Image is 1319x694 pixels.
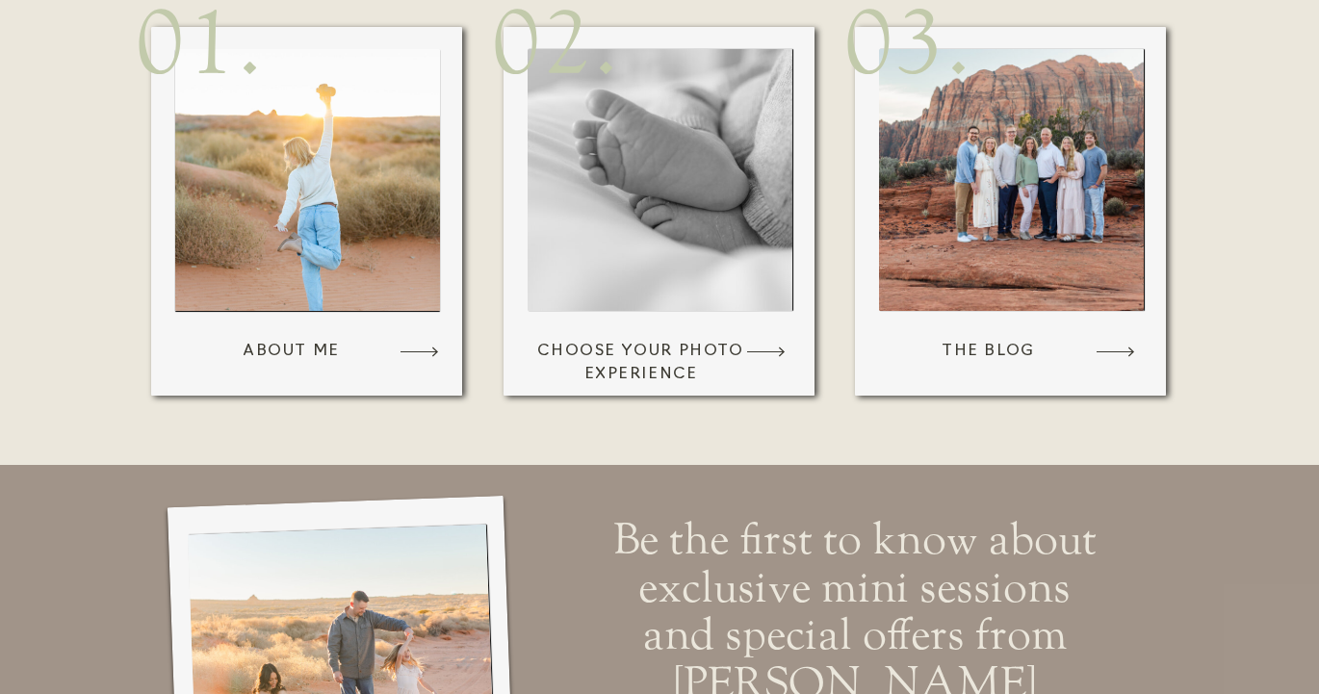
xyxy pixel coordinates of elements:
[532,340,749,369] a: Choose Your Photo Experience
[880,340,1097,369] a: The Blog
[183,340,400,369] a: About Me
[598,516,1111,640] h2: Be the first to know about exclusive mini sessions and special offers from [PERSON_NAME] Photography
